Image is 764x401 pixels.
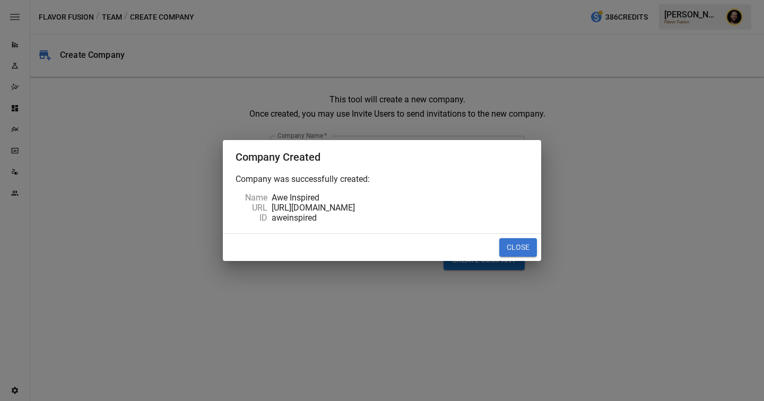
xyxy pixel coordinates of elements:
[272,193,528,203] div: Awe Inspired
[236,203,267,213] div: URL
[236,193,267,203] div: Name
[223,140,541,174] h2: Company Created
[272,213,528,223] div: aweinspired
[236,213,267,223] div: ID
[499,238,537,257] button: Close
[236,174,528,184] div: Company was successfully created:
[272,203,528,213] div: [URL][DOMAIN_NAME]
